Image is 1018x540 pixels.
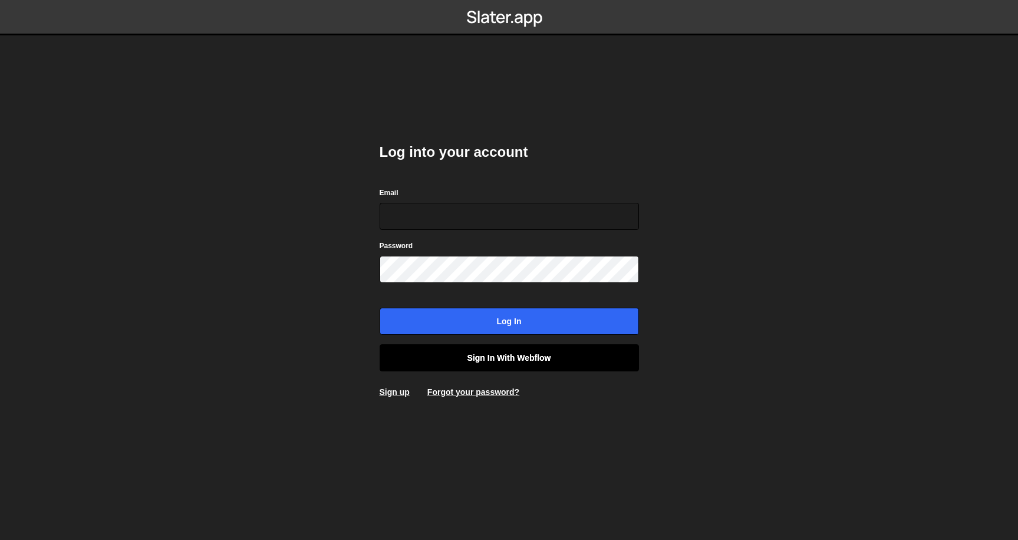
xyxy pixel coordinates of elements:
[380,240,413,252] label: Password
[427,387,519,397] a: Forgot your password?
[380,308,639,335] input: Log in
[380,187,398,199] label: Email
[380,387,410,397] a: Sign up
[380,344,639,371] a: Sign in with Webflow
[380,143,639,162] h2: Log into your account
